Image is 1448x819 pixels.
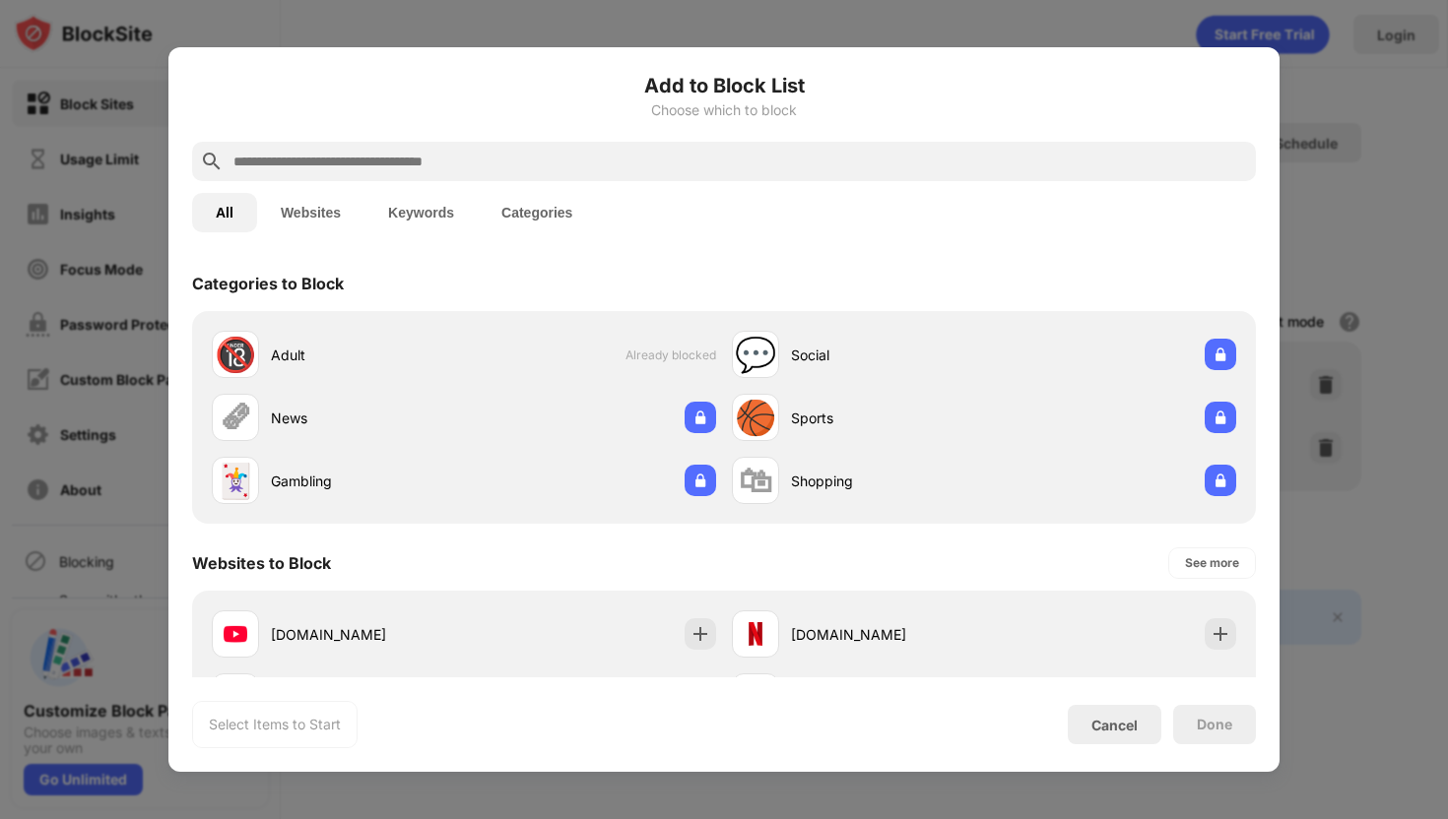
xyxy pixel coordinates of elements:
[257,193,364,232] button: Websites
[271,408,464,428] div: News
[364,193,478,232] button: Keywords
[791,408,984,428] div: Sports
[192,553,331,573] div: Websites to Block
[192,193,257,232] button: All
[735,335,776,375] div: 💬
[1197,717,1232,732] div: Done
[791,471,984,491] div: Shopping
[200,150,224,173] img: search.svg
[271,624,464,645] div: [DOMAIN_NAME]
[192,274,344,293] div: Categories to Block
[739,461,772,501] div: 🛍
[215,335,256,375] div: 🔞
[192,71,1256,100] h6: Add to Block List
[791,345,984,365] div: Social
[735,398,776,438] div: 🏀
[271,471,464,491] div: Gambling
[224,622,247,646] img: favicons
[215,461,256,501] div: 🃏
[625,347,716,362] span: Already blocked
[1091,717,1138,733] div: Cancel
[1185,553,1239,573] div: See more
[209,715,341,734] div: Select Items to Start
[192,102,1256,118] div: Choose which to block
[271,345,464,365] div: Adult
[219,398,252,438] div: 🗞
[478,193,596,232] button: Categories
[744,622,767,646] img: favicons
[791,624,984,645] div: [DOMAIN_NAME]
